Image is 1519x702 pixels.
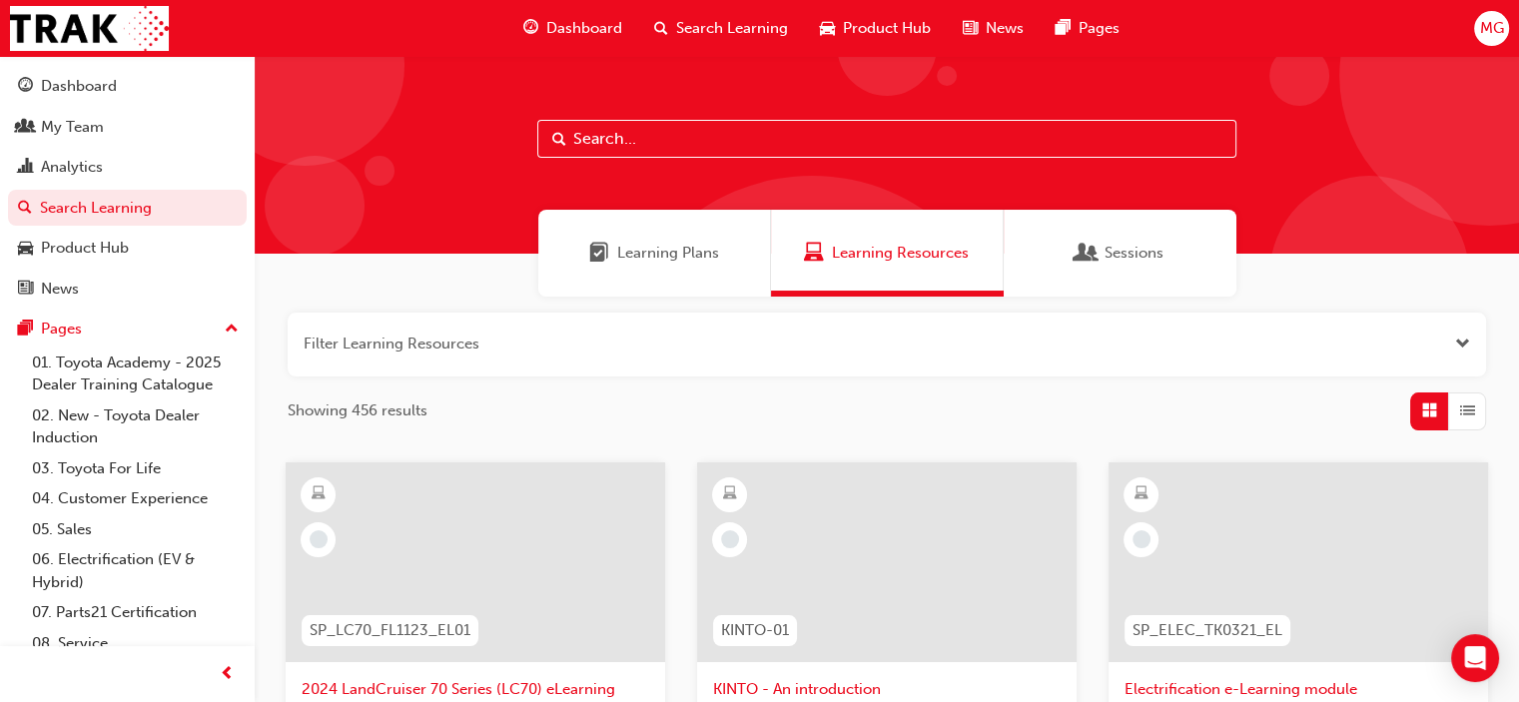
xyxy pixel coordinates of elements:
button: Open the filter [1455,333,1470,355]
span: up-icon [225,317,239,343]
span: Showing 456 results [288,399,427,422]
a: 05. Sales [24,514,247,545]
a: 04. Customer Experience [24,483,247,514]
span: List [1460,399,1475,422]
input: Search... [537,120,1236,158]
a: 02. New - Toyota Dealer Induction [24,400,247,453]
span: learningRecordVerb_NONE-icon [721,530,739,548]
span: news-icon [18,281,33,299]
span: KINTO - An introduction [713,678,1061,701]
span: Product Hub [843,17,931,40]
span: Grid [1422,399,1437,422]
span: News [986,17,1024,40]
span: KINTO-01 [721,619,789,642]
div: Pages [41,318,82,341]
a: My Team [8,109,247,146]
a: search-iconSearch Learning [638,8,804,49]
div: News [41,278,79,301]
button: MG [1474,11,1509,46]
img: Trak [10,6,169,51]
span: Learning Resources [832,242,969,265]
div: Dashboard [41,75,117,98]
a: 03. Toyota For Life [24,453,247,484]
span: Learning Resources [804,242,824,265]
span: learningResourceType_ELEARNING-icon [1135,481,1148,507]
span: Search Learning [676,17,788,40]
span: SP_LC70_FL1123_EL01 [310,619,470,642]
span: search-icon [654,16,668,41]
span: car-icon [820,16,835,41]
a: Product Hub [8,230,247,267]
span: learningRecordVerb_NONE-icon [1133,530,1150,548]
span: Dashboard [546,17,622,40]
a: SessionsSessions [1004,210,1236,297]
span: car-icon [18,240,33,258]
a: 06. Electrification (EV & Hybrid) [24,544,247,597]
a: car-iconProduct Hub [804,8,947,49]
span: Electrification e-Learning module [1125,678,1472,701]
span: learningResourceType_ELEARNING-icon [312,481,326,507]
span: Sessions [1077,242,1097,265]
span: search-icon [18,200,32,218]
span: news-icon [963,16,978,41]
button: Pages [8,311,247,348]
span: pages-icon [1056,16,1071,41]
a: guage-iconDashboard [507,8,638,49]
span: guage-icon [523,16,538,41]
span: Sessions [1105,242,1163,265]
button: DashboardMy TeamAnalyticsSearch LearningProduct HubNews [8,64,247,311]
a: Learning PlansLearning Plans [538,210,771,297]
span: SP_ELEC_TK0321_EL [1133,619,1282,642]
a: 01. Toyota Academy - 2025 Dealer Training Catalogue [24,348,247,400]
span: MG [1479,17,1503,40]
span: Learning Plans [589,242,609,265]
span: prev-icon [220,662,235,687]
a: news-iconNews [947,8,1040,49]
a: pages-iconPages [1040,8,1136,49]
div: My Team [41,116,104,139]
a: Learning ResourcesLearning Resources [771,210,1004,297]
span: chart-icon [18,159,33,177]
a: 07. Parts21 Certification [24,597,247,628]
a: Analytics [8,149,247,186]
div: Open Intercom Messenger [1451,634,1499,682]
div: Product Hub [41,237,129,260]
span: people-icon [18,119,33,137]
span: Search [552,128,566,151]
a: Search Learning [8,190,247,227]
span: learningRecordVerb_NONE-icon [310,530,328,548]
span: Learning Plans [617,242,719,265]
div: Analytics [41,156,103,179]
span: guage-icon [18,78,33,96]
span: pages-icon [18,321,33,339]
span: Pages [1079,17,1120,40]
a: News [8,271,247,308]
a: Dashboard [8,68,247,105]
span: learningResourceType_ELEARNING-icon [723,481,737,507]
a: 08. Service [24,628,247,659]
